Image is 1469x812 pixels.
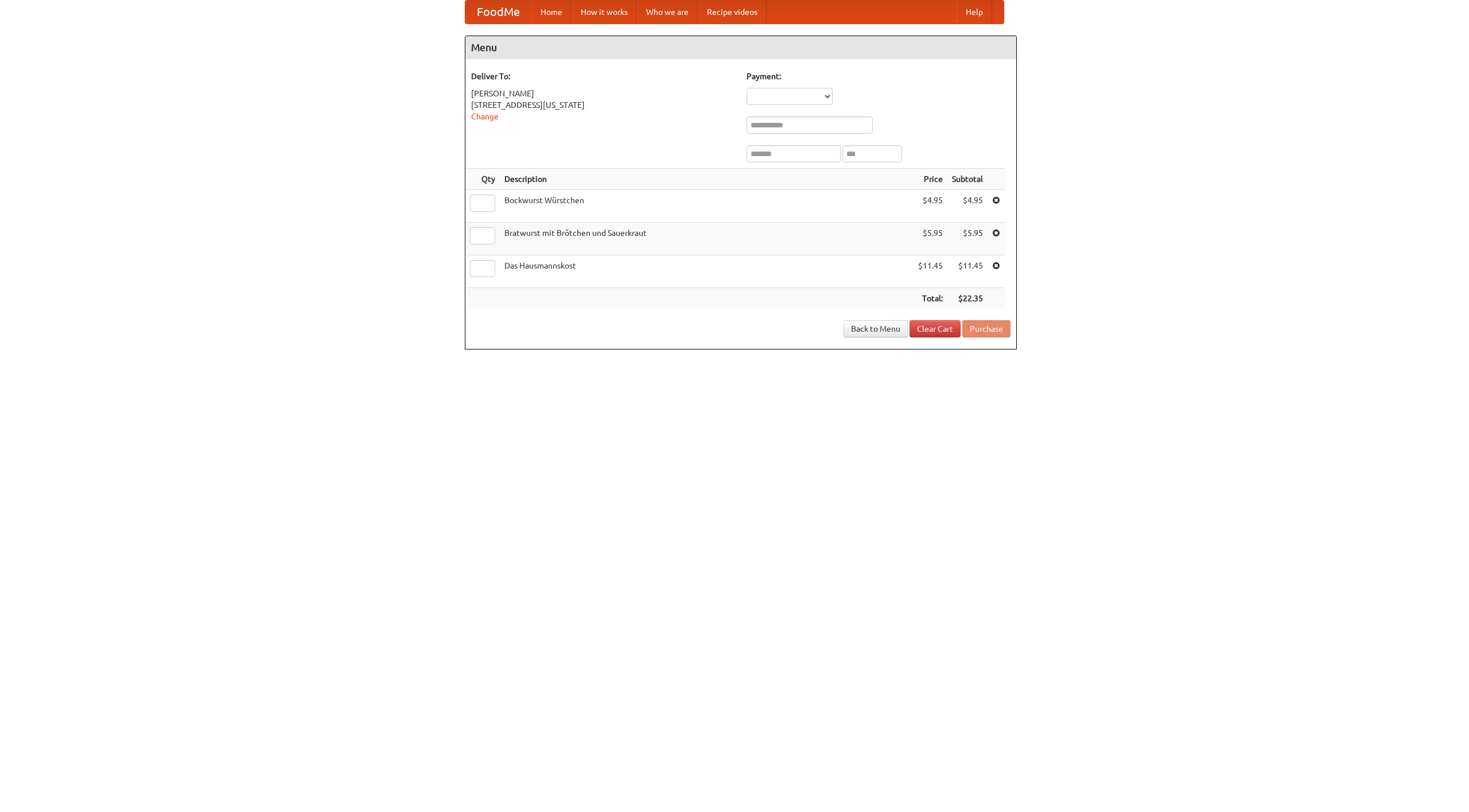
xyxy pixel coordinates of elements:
[947,190,988,223] td: $4.95
[914,255,947,288] td: $11.45
[465,169,500,190] th: Qty
[572,1,637,24] a: How it works
[500,255,914,288] td: Das Hausmannskost
[844,320,908,337] a: Back to Menu
[914,288,947,309] th: Total:
[471,99,735,111] div: [STREET_ADDRESS][US_STATE]
[500,169,914,190] th: Description
[471,88,735,99] div: [PERSON_NAME]
[471,112,499,121] a: Change
[500,223,914,255] td: Bratwurst mit Brötchen und Sauerkraut
[962,320,1011,337] button: Purchase
[698,1,767,24] a: Recipe videos
[747,71,1011,82] h5: Payment:
[914,190,947,223] td: $4.95
[500,190,914,223] td: Bockwurst Würstchen
[947,288,988,309] th: $22.35
[531,1,572,24] a: Home
[914,169,947,190] th: Price
[471,71,735,82] h5: Deliver To:
[914,223,947,255] td: $5.95
[637,1,698,24] a: Who we are
[465,36,1016,59] h4: Menu
[947,169,988,190] th: Subtotal
[465,1,531,24] a: FoodMe
[947,223,988,255] td: $5.95
[957,1,992,24] a: Help
[947,255,988,288] td: $11.45
[910,320,961,337] a: Clear Cart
